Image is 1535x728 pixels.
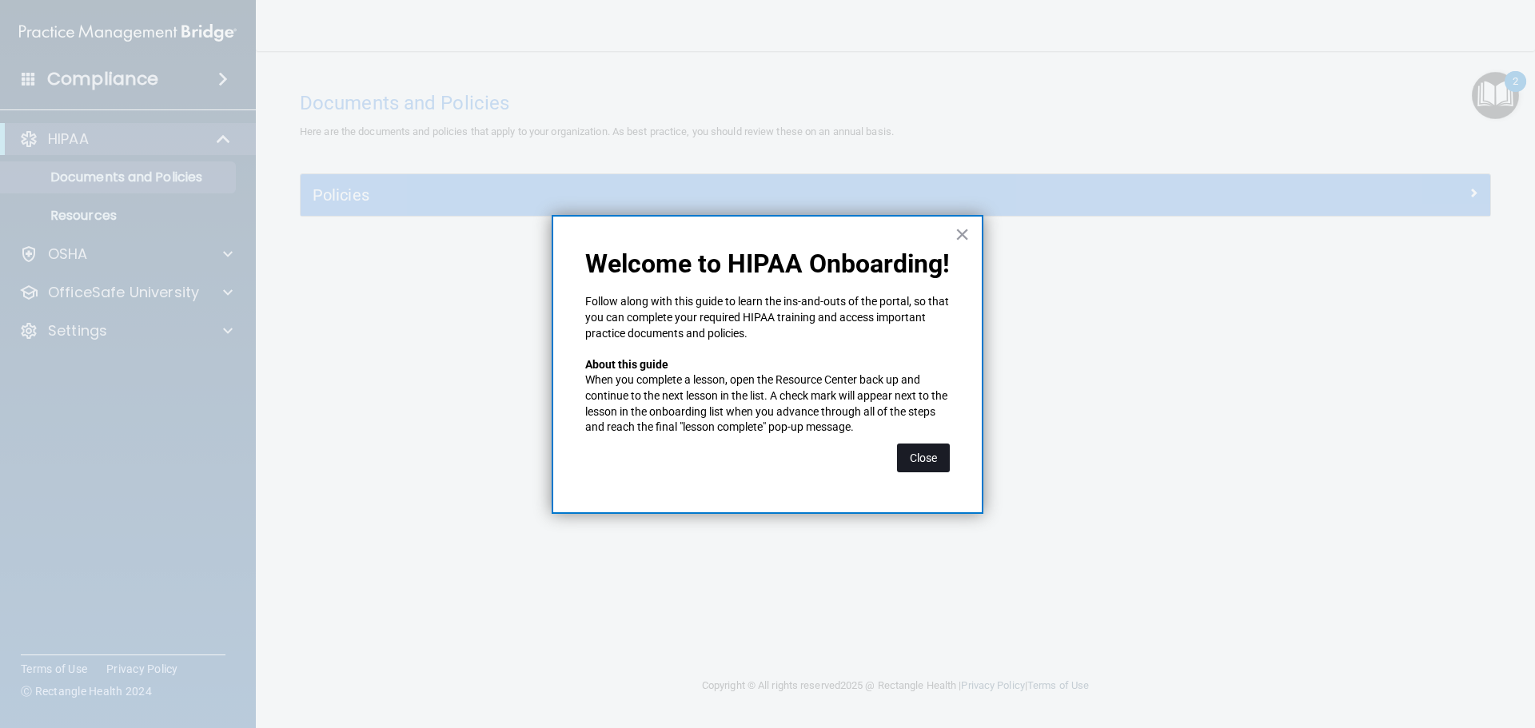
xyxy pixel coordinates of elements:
strong: About this guide [585,358,668,371]
iframe: Drift Widget Chat Controller [1258,615,1516,678]
p: Follow along with this guide to learn the ins-and-outs of the portal, so that you can complete yo... [585,294,950,341]
p: When you complete a lesson, open the Resource Center back up and continue to the next lesson in t... [585,372,950,435]
p: Welcome to HIPAA Onboarding! [585,249,950,279]
button: Close [955,221,970,247]
button: Close [897,444,950,472]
